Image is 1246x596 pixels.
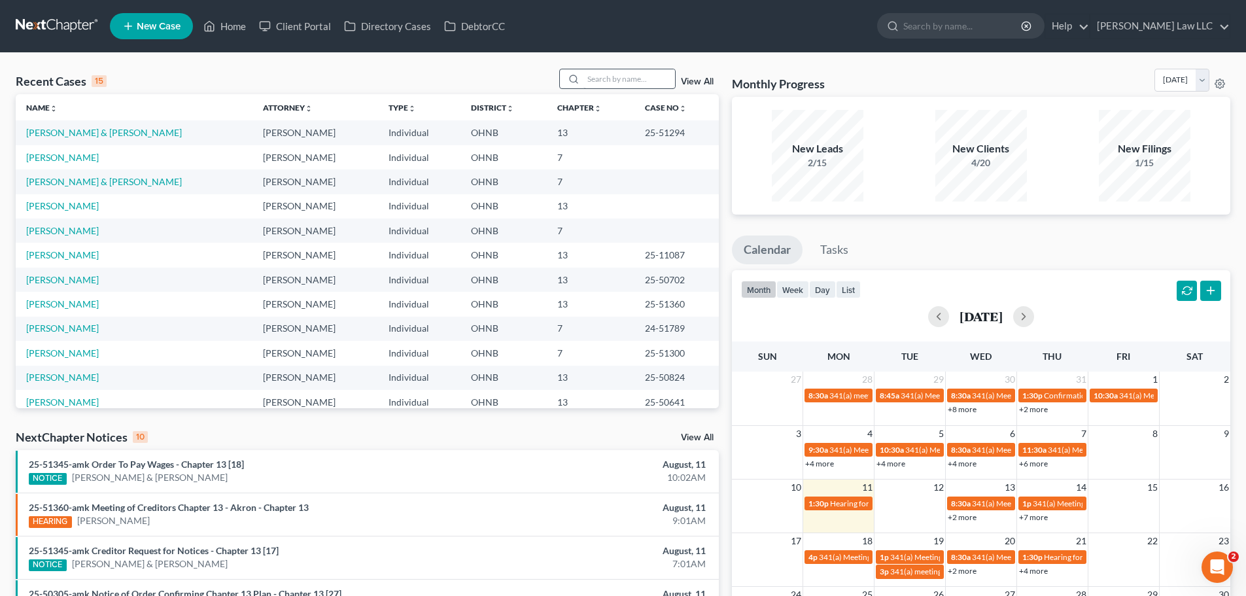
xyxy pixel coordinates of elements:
[29,559,67,571] div: NOTICE
[948,566,977,576] a: +2 more
[634,292,719,316] td: 25-51360
[808,552,818,562] span: 4p
[137,22,181,31] span: New Case
[92,75,107,87] div: 15
[489,458,706,471] div: August, 11
[26,249,99,260] a: [PERSON_NAME]
[732,236,803,264] a: Calendar
[861,533,874,549] span: 18
[16,73,107,89] div: Recent Cases
[16,429,148,445] div: NextChapter Notices
[758,351,777,362] span: Sun
[789,533,803,549] span: 17
[776,281,809,298] button: week
[547,145,634,169] td: 7
[252,243,378,267] td: [PERSON_NAME]
[1228,552,1239,562] span: 2
[378,120,460,145] td: Individual
[378,341,460,365] td: Individual
[389,103,416,113] a: Typeunfold_more
[1044,552,1146,562] span: Hearing for [PERSON_NAME]
[583,69,675,88] input: Search by name...
[679,105,687,113] i: unfold_more
[805,459,834,468] a: +4 more
[1151,426,1159,442] span: 8
[489,557,706,570] div: 7:01AM
[880,567,889,576] span: 3p
[948,404,977,414] a: +8 more
[305,105,313,113] i: unfold_more
[1019,566,1048,576] a: +4 more
[489,514,706,527] div: 9:01AM
[1048,445,1217,455] span: 341(a) Meeting of Creditors for [PERSON_NAME]
[26,200,99,211] a: [PERSON_NAME]
[1009,426,1016,442] span: 6
[827,351,850,362] span: Mon
[252,219,378,243] td: [PERSON_NAME]
[634,120,719,145] td: 25-51294
[460,268,547,292] td: OHNB
[460,219,547,243] td: OHNB
[252,390,378,414] td: [PERSON_NAME]
[795,426,803,442] span: 3
[836,281,861,298] button: list
[438,14,511,38] a: DebtorCC
[460,390,547,414] td: OHNB
[460,145,547,169] td: OHNB
[460,194,547,219] td: OHNB
[26,176,182,187] a: [PERSON_NAME] & [PERSON_NAME]
[634,317,719,341] td: 24-51789
[29,459,244,470] a: 25-51345-amk Order To Pay Wages - Chapter 13 [18]
[378,219,460,243] td: Individual
[26,347,99,359] a: [PERSON_NAME]
[1075,372,1088,387] span: 31
[26,274,99,285] a: [PERSON_NAME]
[252,14,337,38] a: Client Portal
[252,169,378,194] td: [PERSON_NAME]
[972,391,1099,400] span: 341(a) Meeting for [PERSON_NAME]
[471,103,514,113] a: Districtunfold_more
[1094,391,1118,400] span: 10:30a
[1090,14,1230,38] a: [PERSON_NAME] Law LLC
[26,323,99,334] a: [PERSON_NAME]
[935,156,1027,169] div: 4/20
[829,391,956,400] span: 341(a) meeting for [PERSON_NAME]
[72,557,228,570] a: [PERSON_NAME] & [PERSON_NAME]
[1222,426,1230,442] span: 9
[489,501,706,514] div: August, 11
[876,459,905,468] a: +4 more
[378,390,460,414] td: Individual
[1019,459,1048,468] a: +6 more
[1044,391,1194,400] span: Confirmation Hearing for [PERSON_NAME]
[972,499,1099,508] span: 341(a) Meeting for [PERSON_NAME]
[252,366,378,390] td: [PERSON_NAME]
[72,471,228,484] a: [PERSON_NAME] & [PERSON_NAME]
[808,391,828,400] span: 8:30a
[901,351,918,362] span: Tue
[830,499,932,508] span: Hearing for [PERSON_NAME]
[789,480,803,495] span: 10
[1022,445,1047,455] span: 11:30a
[772,156,863,169] div: 2/15
[932,480,945,495] span: 12
[1146,533,1159,549] span: 22
[50,105,58,113] i: unfold_more
[634,243,719,267] td: 25-11087
[26,372,99,383] a: [PERSON_NAME]
[970,351,992,362] span: Wed
[547,120,634,145] td: 13
[741,281,776,298] button: month
[880,391,899,400] span: 8:45a
[951,499,971,508] span: 8:30a
[634,366,719,390] td: 25-50824
[861,480,874,495] span: 11
[901,391,1097,400] span: 341(a) Meeting for [PERSON_NAME] & [PERSON_NAME]
[948,512,977,522] a: +2 more
[1003,480,1016,495] span: 13
[1202,552,1233,583] iframe: Intercom live chat
[133,431,148,443] div: 10
[460,366,547,390] td: OHNB
[547,317,634,341] td: 7
[547,194,634,219] td: 13
[378,194,460,219] td: Individual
